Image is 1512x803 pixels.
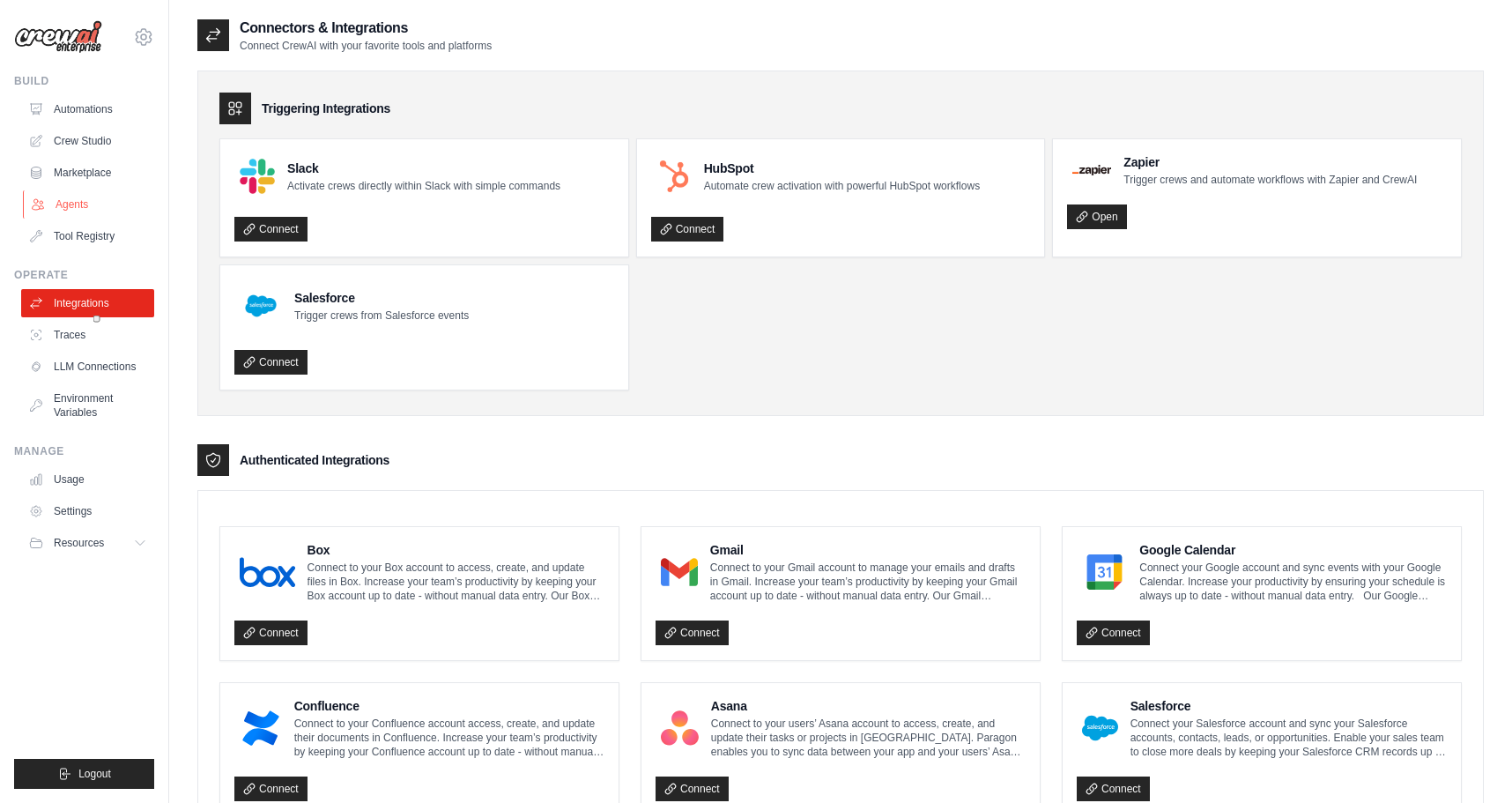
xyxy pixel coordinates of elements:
[661,710,699,746] img: Asana Logo
[661,554,698,590] img: Gmail Logo
[308,541,604,559] h4: Box
[1082,710,1118,746] img: Salesforce Logo
[21,353,154,381] a: LLM Connections
[234,217,308,242] a: Connect
[287,179,560,193] p: Activate crews directly within Slack with simple commands
[234,350,308,375] a: Connect
[1123,173,1417,187] p: Trigger crews and automate workflows with Zapier and CrewAI
[21,222,154,250] a: Tool Registry
[656,621,729,645] a: Connect
[21,465,154,494] a: Usage
[710,561,1026,603] p: Connect to your Gmail account to manage your emails and drafts in Gmail. Increase your team’s pro...
[78,767,111,781] span: Logout
[21,321,154,349] a: Traces
[294,289,469,307] h4: Salesforce
[651,217,724,242] a: Connect
[704,179,980,193] p: Automate crew activation with powerful HubSpot workflows
[262,100,390,117] h3: Triggering Integrations
[1072,165,1111,175] img: Zapier Logo
[1130,697,1447,715] h4: Salesforce
[240,451,389,469] h3: Authenticated Integrations
[1123,153,1417,171] h4: Zapier
[711,717,1026,759] p: Connect to your users’ Asana account to access, create, and update their tasks or projects in [GE...
[21,497,154,525] a: Settings
[14,268,154,282] div: Operate
[308,561,604,603] p: Connect to your Box account to access, create, and update files in Box. Increase your team’s prod...
[294,717,604,759] p: Connect to your Confluence account access, create, and update their documents in Confluence. Incr...
[240,159,275,194] img: Slack Logo
[294,697,604,715] h4: Confluence
[14,444,154,458] div: Manage
[1130,717,1447,759] p: Connect your Salesforce account and sync your Salesforce accounts, contacts, leads, or opportunit...
[656,159,692,194] img: HubSpot Logo
[23,190,156,219] a: Agents
[711,697,1026,715] h4: Asana
[240,39,492,53] p: Connect CrewAI with your favorite tools and platforms
[21,159,154,187] a: Marketplace
[710,541,1026,559] h4: Gmail
[14,74,154,88] div: Build
[1139,541,1447,559] h4: Google Calendar
[294,309,469,323] p: Trigger crews from Salesforce events
[240,554,295,590] img: Box Logo
[21,95,154,123] a: Automations
[704,160,980,177] h4: HubSpot
[240,18,492,39] h2: Connectors & Integrations
[14,20,102,54] img: Logo
[1067,204,1126,229] a: Open
[14,759,154,789] button: Logout
[1077,777,1150,801] a: Connect
[54,536,104,550] span: Resources
[1082,554,1127,590] img: Google Calendar Logo
[240,285,282,327] img: Salesforce Logo
[21,127,154,155] a: Crew Studio
[234,621,308,645] a: Connect
[234,777,308,801] a: Connect
[287,160,560,177] h4: Slack
[656,777,729,801] a: Connect
[21,529,154,557] button: Resources
[21,384,154,427] a: Environment Variables
[1139,561,1447,603] p: Connect your Google account and sync events with your Google Calendar. Increase your productivity...
[1077,621,1150,645] a: Connect
[240,710,282,746] img: Confluence Logo
[21,289,154,317] a: Integrations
